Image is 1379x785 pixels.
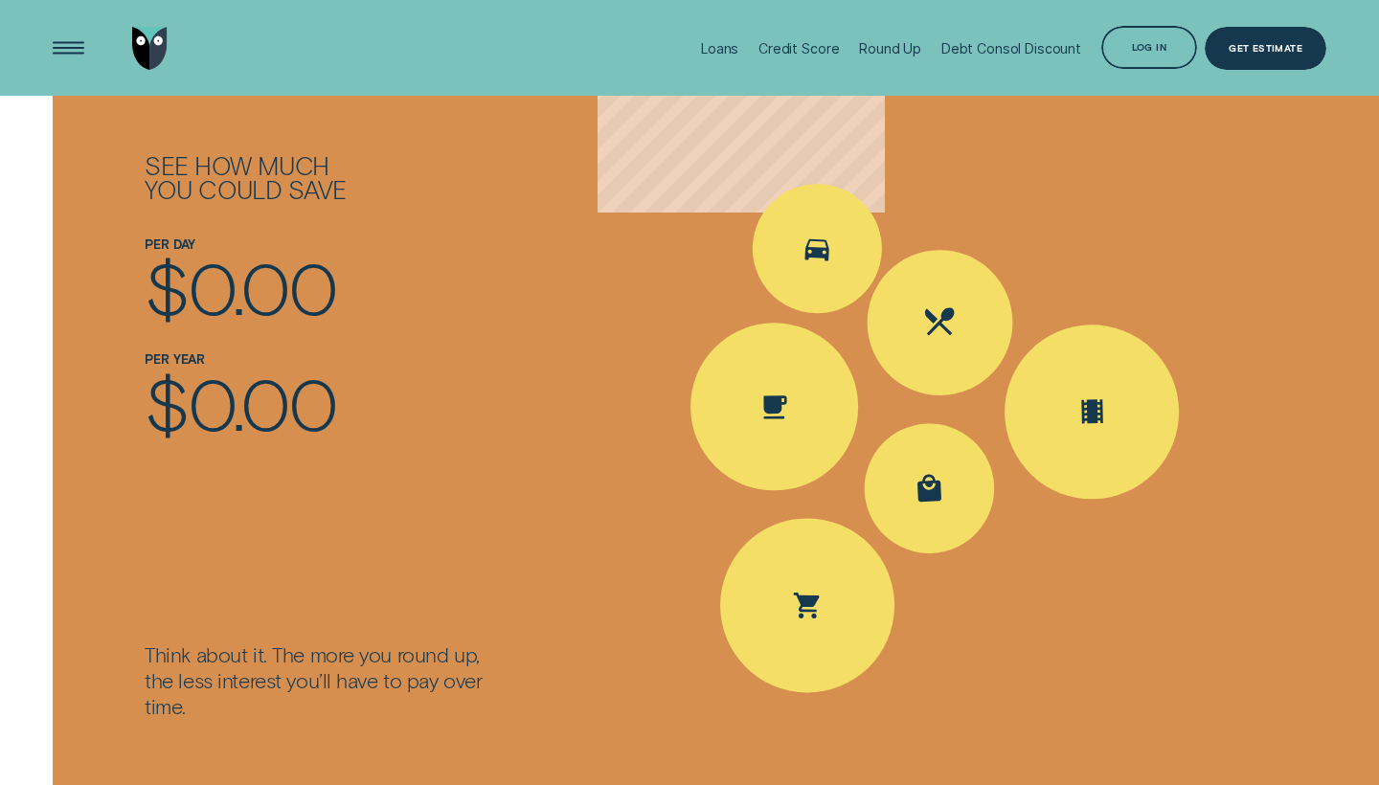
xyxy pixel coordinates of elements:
[691,324,857,489] button: Spent Coffee $4.20; The round up $0.80
[145,153,497,201] h2: See how much you could save
[863,422,996,555] button: Spent Shopping $30.50; The round up $0.50
[758,40,839,56] div: Credit Score
[145,369,497,436] div: $
[1004,325,1180,501] button: Spent Entertainment $16.30; The round up $0.70
[701,40,738,56] div: Loans
[188,359,336,445] span: 0.00
[867,250,1011,394] button: Spent Eating out $25.10; The round up $0.90
[1205,27,1326,70] a: Get Estimate
[941,40,1081,56] div: Debt Consol Discount
[1101,26,1197,69] button: Log in
[145,351,205,367] label: Per year
[751,182,884,315] button: Spent Transport $5.60; The round up $0.40
[145,641,497,719] div: Think about it. The more you round up, the less interest you’ll have to pay over time.
[859,40,921,56] div: Round Up
[188,243,336,329] span: 0.00
[145,236,195,252] label: Per day
[47,27,90,70] button: Open Menu
[145,253,497,320] div: $
[720,519,894,693] button: Spent Groceries $15.25; The round up $0.75
[132,27,169,70] img: Wisr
